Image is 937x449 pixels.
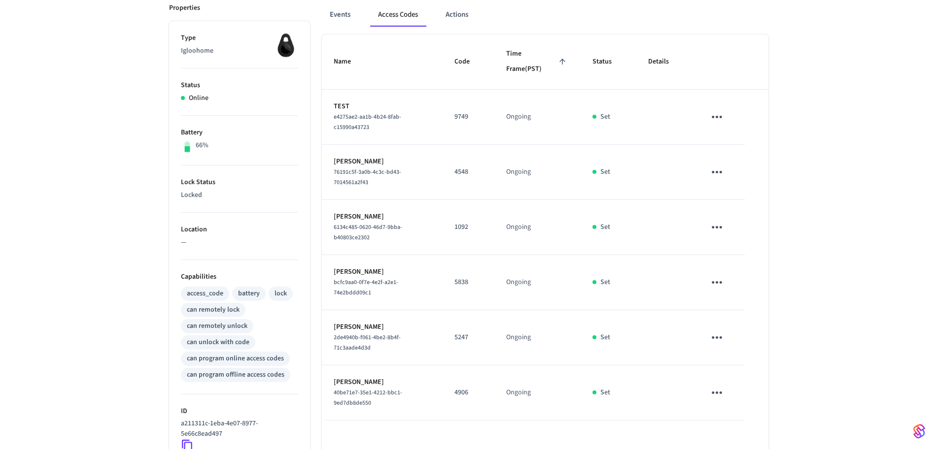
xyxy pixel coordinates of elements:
span: bcfc9aa0-0f7e-4e2f-a2e1-74e2bddd09c1 [334,278,398,297]
button: Events [322,3,358,27]
p: — [181,237,298,248]
span: 40be71e7-35e1-4212-bbc1-9ed7db8de550 [334,388,402,407]
p: Set [600,167,610,177]
img: SeamLogoGradient.69752ec5.svg [913,423,925,439]
span: Name [334,54,364,69]
p: [PERSON_NAME] [334,267,431,277]
div: can remotely unlock [187,321,247,331]
p: Locked [181,190,298,200]
p: 5838 [454,277,483,288]
p: Set [600,332,610,343]
p: Type [181,33,298,43]
p: Status [181,80,298,91]
span: Code [454,54,483,69]
p: Set [600,112,610,122]
td: Ongoing [494,310,581,365]
span: 6134c485-0620-46d7-9bba-b40803ce2302 [334,223,402,242]
p: Properties [169,3,200,13]
p: 66% [196,140,208,151]
p: Location [181,224,298,235]
p: 9749 [454,112,483,122]
p: Online [189,93,208,103]
span: 2de4940b-f061-4be2-8b4f-71c3aade4d3d [334,333,401,352]
td: Ongoing [494,90,581,145]
p: a211311c-1eba-4e07-8977-5e66c8ead497 [181,418,294,439]
p: Capabilities [181,272,298,282]
p: 1092 [454,222,483,232]
button: Actions [438,3,476,27]
img: igloohome_igke [274,33,298,58]
p: 4906 [454,387,483,398]
td: Ongoing [494,255,581,310]
p: Set [600,277,610,288]
div: battery [238,289,260,299]
div: can unlock with code [187,337,249,348]
p: 4548 [454,167,483,177]
p: Lock Status [181,177,298,188]
p: Set [600,222,610,232]
div: can program offline access codes [187,370,284,380]
span: Status [592,54,625,69]
p: [PERSON_NAME] [334,157,431,167]
td: Ongoing [494,200,581,255]
p: [PERSON_NAME] [334,377,431,387]
p: [PERSON_NAME] [334,322,431,332]
button: Access Codes [370,3,426,27]
span: e4275ae2-aa1b-4b24-8fab-c15990a43723 [334,113,401,131]
td: Ongoing [494,145,581,200]
span: Details [648,54,682,69]
p: TEST [334,101,431,112]
span: 76191c5f-3a0b-4c3c-bd43-7014561a2f43 [334,168,401,187]
p: Set [600,387,610,398]
div: ant example [322,3,768,27]
table: sticky table [322,34,768,420]
span: Time Frame(PST) [506,46,569,77]
p: Igloohome [181,46,298,56]
p: Battery [181,128,298,138]
p: ID [181,406,298,417]
div: lock [275,289,287,299]
td: Ongoing [494,365,581,420]
div: access_code [187,289,223,299]
div: can program online access codes [187,353,284,364]
div: can remotely lock [187,305,240,315]
p: 5247 [454,332,483,343]
p: [PERSON_NAME] [334,212,431,222]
